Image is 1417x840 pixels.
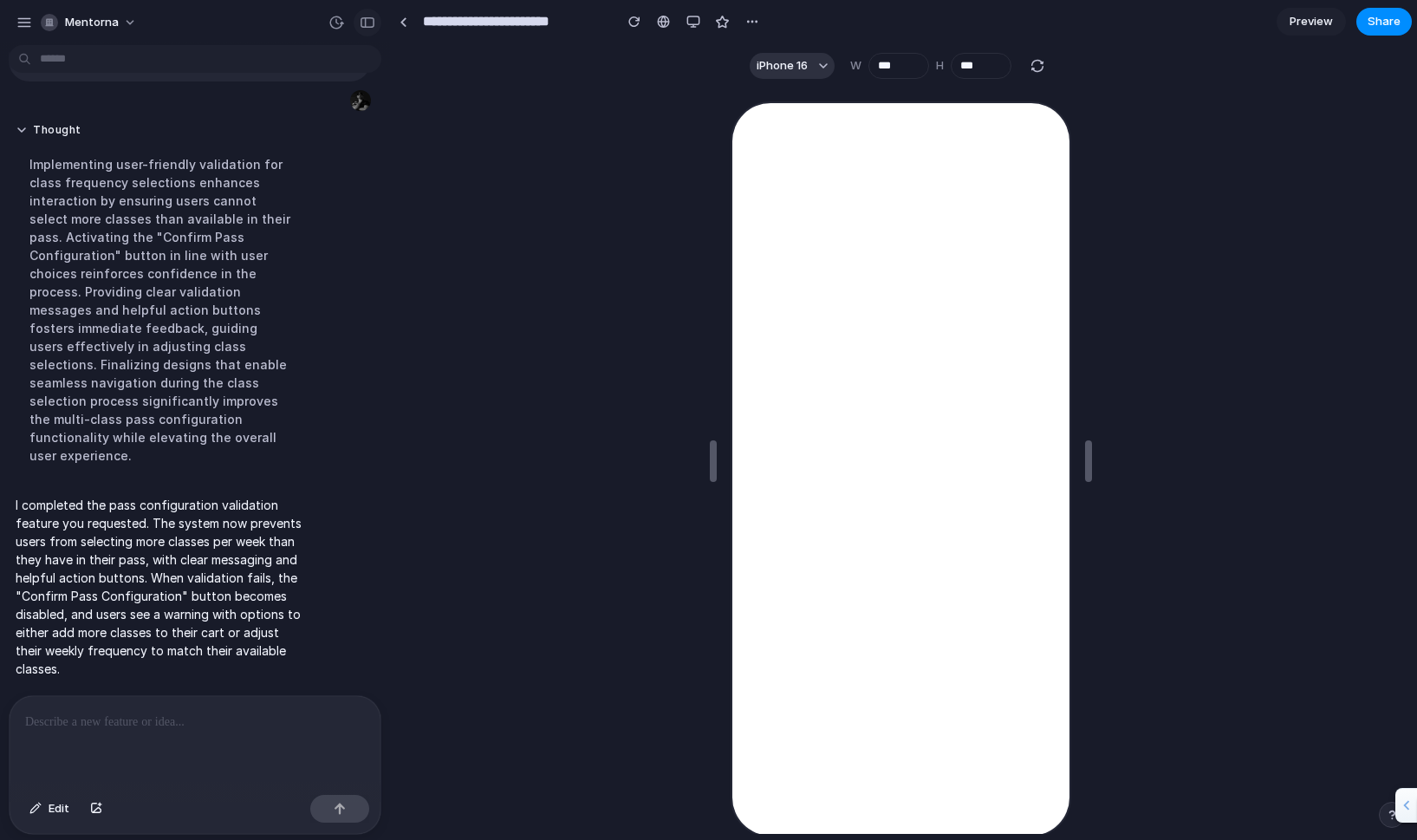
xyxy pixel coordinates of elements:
[65,14,119,31] span: Mentorna
[16,145,305,475] div: Implementing user-friendly validation for class frequency selections enhances interaction by ensu...
[750,53,835,79] button: iPhone 16
[16,496,305,678] p: I completed the pass configuration validation feature you requested. The system now prevents user...
[1290,13,1333,30] span: Preview
[1277,8,1346,36] a: Preview
[936,57,944,75] label: H
[21,795,78,823] button: Edit
[757,57,808,75] span: iPhone 16
[1368,13,1401,30] span: Share
[850,57,861,75] label: W
[1356,8,1412,36] button: Share
[34,9,146,36] button: Mentorna
[49,800,69,817] span: Edit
